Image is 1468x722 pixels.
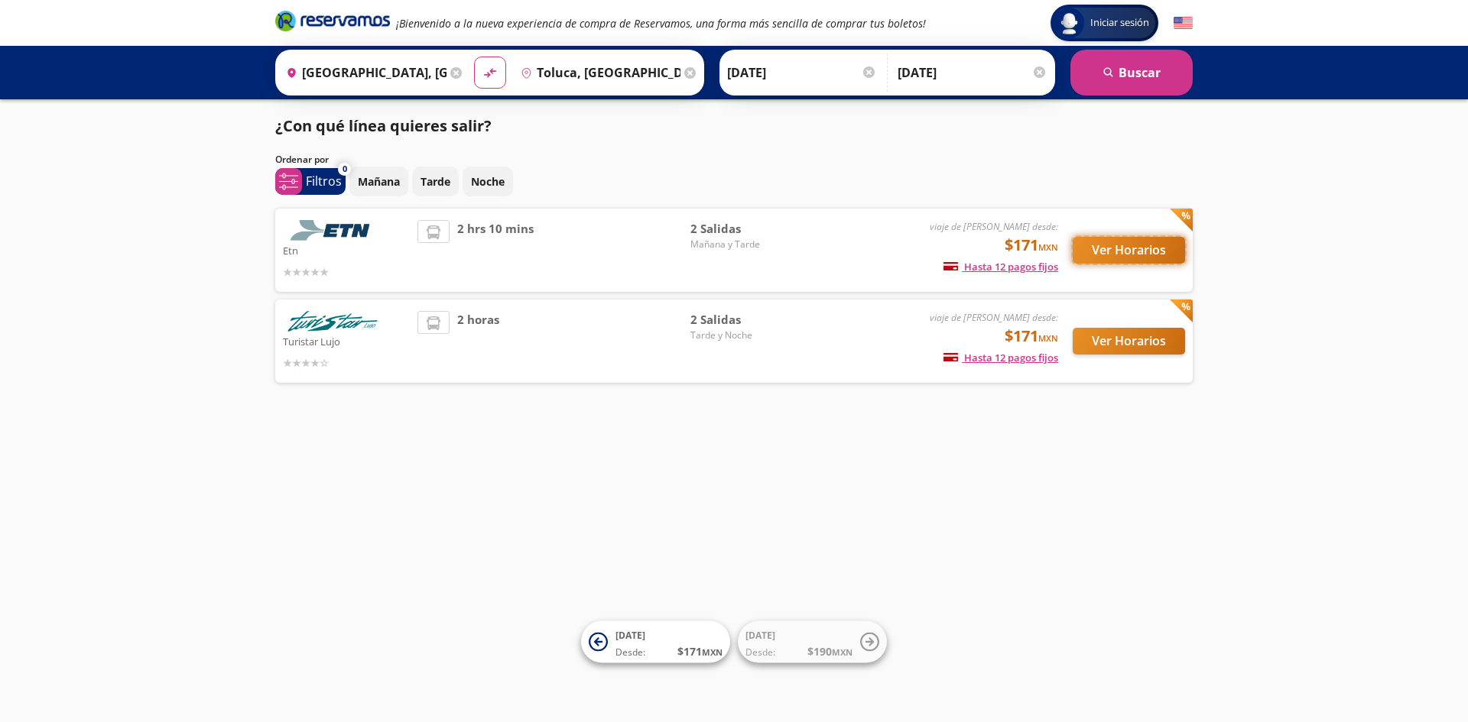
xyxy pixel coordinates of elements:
[615,629,645,642] span: [DATE]
[930,311,1058,324] em: viaje de [PERSON_NAME] desde:
[1084,15,1155,31] span: Iniciar sesión
[1038,332,1058,344] small: MXN
[615,646,645,659] span: Desde:
[1038,241,1058,253] small: MXN
[306,172,342,190] p: Filtros
[690,220,797,238] span: 2 Salidas
[463,167,513,196] button: Noche
[943,351,1058,364] span: Hasta 12 pagos fijos
[1070,50,1193,96] button: Buscar
[421,173,450,189] p: Tarde
[1073,237,1185,264] button: Ver Horarios
[1073,328,1185,355] button: Ver Horarios
[807,643,853,659] span: $ 190
[283,241,410,259] p: Etn
[343,163,347,176] span: 0
[745,646,775,659] span: Desde:
[690,311,797,329] span: 2 Salidas
[275,9,390,32] i: Brand Logo
[358,173,400,189] p: Mañana
[283,332,410,350] p: Turistar Lujo
[471,173,505,189] p: Noche
[1005,234,1058,257] span: $171
[745,629,775,642] span: [DATE]
[677,643,723,659] span: $ 171
[727,53,877,92] input: Elegir Fecha
[690,238,797,251] span: Mañana y Tarde
[275,115,492,138] p: ¿Con qué línea quieres salir?
[412,167,459,196] button: Tarde
[396,16,926,31] em: ¡Bienvenido a la nueva experiencia de compra de Reservamos, una forma más sencilla de comprar tus...
[275,9,390,37] a: Brand Logo
[349,167,408,196] button: Mañana
[280,53,447,92] input: Buscar Origen
[930,220,1058,233] em: viaje de [PERSON_NAME] desde:
[275,168,346,195] button: 0Filtros
[738,621,887,663] button: [DATE]Desde:$190MXN
[702,646,723,658] small: MXN
[581,621,730,663] button: [DATE]Desde:$171MXN
[275,153,329,167] p: Ordenar por
[832,646,853,658] small: MXN
[1005,325,1058,348] span: $171
[515,53,681,92] input: Buscar Destino
[898,53,1047,92] input: Opcional
[457,311,499,371] span: 2 horas
[283,311,382,332] img: Turistar Lujo
[457,220,534,280] span: 2 hrs 10 mins
[283,220,382,241] img: Etn
[943,260,1058,274] span: Hasta 12 pagos fijos
[690,329,797,342] span: Tarde y Noche
[1174,14,1193,33] button: English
